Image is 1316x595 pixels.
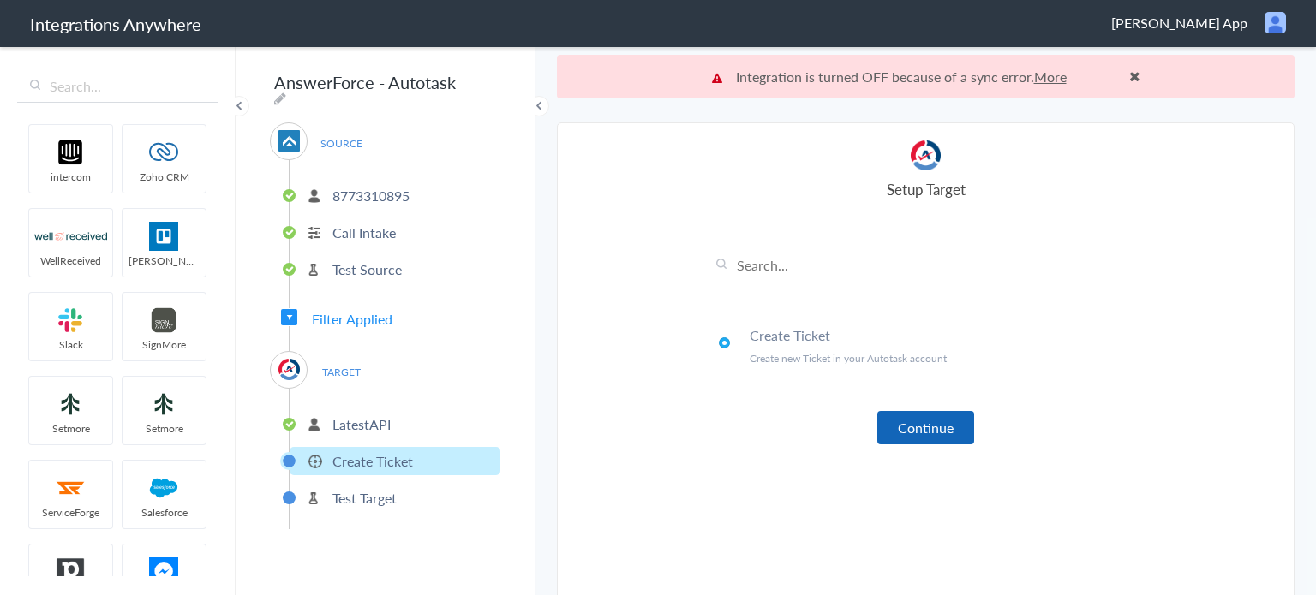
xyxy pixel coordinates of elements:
input: Search... [17,70,218,103]
img: trello.png [128,222,200,251]
p: Create new Ticket in your Autotask account [750,351,1140,366]
p: LatestAPI [332,414,391,434]
h1: Integrations Anywhere [30,12,201,36]
p: Integration is turned OFF because of a sync error. [712,67,1140,86]
span: Setmore [123,421,206,436]
span: [PERSON_NAME] App [1111,13,1247,33]
p: Test Source [332,259,402,279]
img: intercom-logo.svg [34,138,107,167]
input: Search... [712,255,1140,283]
span: Filter Applied [312,309,392,329]
img: wr-logo.svg [34,222,107,251]
img: autotask.png [278,359,300,380]
span: Setmore [29,421,112,436]
span: SOURCE [308,132,374,155]
a: More [1034,67,1067,86]
button: Continue [877,411,974,444]
p: Test Target [332,488,397,508]
img: serviceforge-icon.png [34,473,107,503]
img: user.png [1265,12,1286,33]
img: signmore-logo.png [128,306,200,335]
img: slack-logo.svg [34,306,107,335]
img: salesforce-logo.svg [128,473,200,503]
p: Call Intake [332,223,396,242]
p: 8773310895 [332,186,410,205]
span: Slack [29,337,112,352]
span: intercom [29,170,112,184]
img: autotask.png [911,140,941,170]
span: TARGET [308,360,374,384]
h4: Setup Target [712,179,1140,199]
h4: Create Ticket [750,325,1140,345]
span: [PERSON_NAME] [123,253,206,268]
span: SignMore [123,337,206,352]
span: Zoho CRM [123,170,206,184]
img: af-app-logo.svg [278,130,300,152]
p: Create Ticket [332,451,413,471]
span: ServiceForge [29,505,112,520]
img: zoho-logo.svg [128,138,200,167]
img: setmoreNew.jpg [128,390,200,419]
span: WellReceived [29,253,112,268]
img: pipedrive.png [34,557,107,586]
span: Salesforce [123,505,206,520]
img: setmoreNew.jpg [34,390,107,419]
img: FBM.png [128,557,200,586]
